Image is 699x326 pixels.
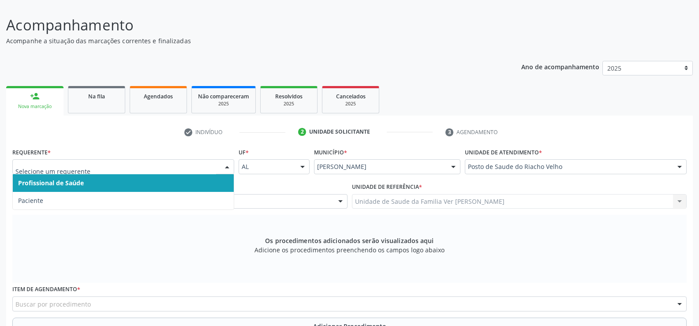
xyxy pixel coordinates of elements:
[465,146,542,159] label: Unidade de atendimento
[6,14,487,36] p: Acompanhamento
[314,146,347,159] label: Município
[18,179,84,187] span: Profissional de Saúde
[352,180,422,194] label: Unidade de referência
[267,101,311,107] div: 2025
[242,162,292,171] span: AL
[336,93,366,100] span: Cancelados
[30,91,40,101] div: person_add
[309,128,370,136] div: Unidade solicitante
[468,162,669,171] span: Posto de Saude do Riacho Velho
[254,245,445,255] span: Adicione os procedimentos preenchendo os campos logo abaixo
[15,162,216,180] input: Selecione um requerente
[12,146,51,159] label: Requerente
[198,93,249,100] span: Não compareceram
[15,300,91,309] span: Buscar por procedimento
[6,36,487,45] p: Acompanhe a situação das marcações correntes e finalizadas
[18,196,43,205] span: Paciente
[12,283,80,296] label: Item de agendamento
[329,101,373,107] div: 2025
[88,93,105,100] span: Na fila
[12,103,57,110] div: Nova marcação
[144,93,173,100] span: Agendados
[298,128,306,136] div: 2
[275,93,303,100] span: Resolvidos
[198,101,249,107] div: 2025
[265,236,434,245] span: Os procedimentos adicionados serão visualizados aqui
[521,61,599,72] p: Ano de acompanhamento
[239,146,249,159] label: UF
[317,162,442,171] span: [PERSON_NAME]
